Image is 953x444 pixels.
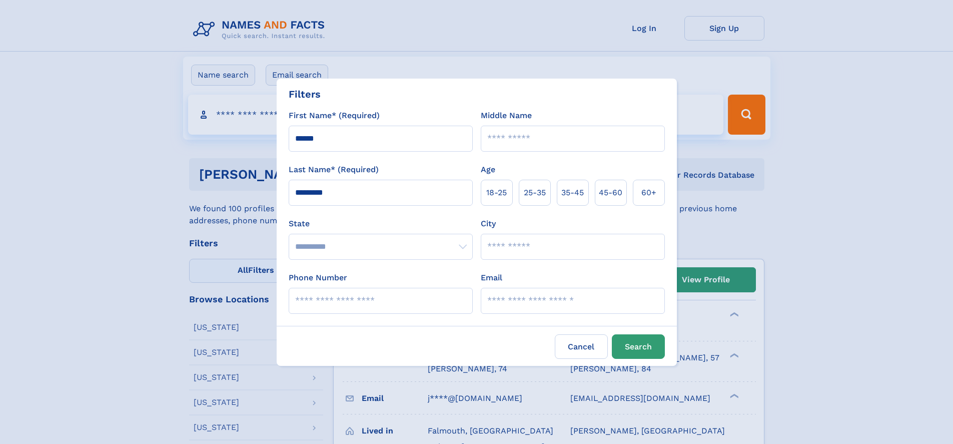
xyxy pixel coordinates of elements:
[289,164,379,176] label: Last Name* (Required)
[486,187,507,199] span: 18‑25
[524,187,546,199] span: 25‑35
[612,334,665,359] button: Search
[481,110,532,122] label: Middle Name
[481,164,495,176] label: Age
[289,272,347,284] label: Phone Number
[555,334,608,359] label: Cancel
[481,272,502,284] label: Email
[641,187,656,199] span: 60+
[289,110,380,122] label: First Name* (Required)
[599,187,622,199] span: 45‑60
[289,218,473,230] label: State
[289,87,321,102] div: Filters
[481,218,496,230] label: City
[561,187,584,199] span: 35‑45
